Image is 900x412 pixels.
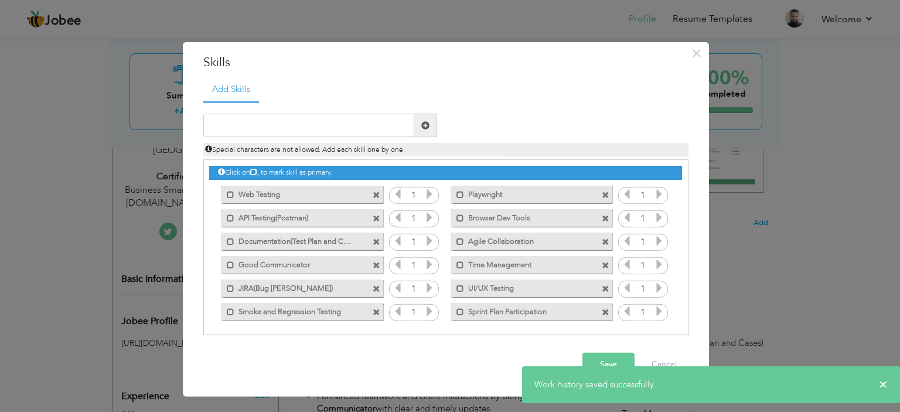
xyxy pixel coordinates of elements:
[582,353,635,376] button: Save
[640,353,688,376] button: Cancel
[234,185,353,200] label: Web Testing
[203,77,259,103] a: Add Skills
[687,43,706,62] button: Close
[464,232,582,247] label: Agile Collaboration
[464,256,582,270] label: Time Management
[879,379,888,390] span: ×
[464,302,582,317] label: Sprint Plan Participation
[464,209,582,223] label: Browser Dev Tools
[234,279,353,294] label: JIRA(Bug Tacker)
[691,42,701,63] span: ×
[534,379,656,390] span: Work history saved successfully.
[205,145,405,154] span: Special characters are not allowed. Add each skill one by one.
[234,302,353,317] label: Smoke and Regression Testing
[234,256,353,270] label: Good Communicator
[464,185,582,200] label: Playwright
[209,166,681,179] div: Click on , to mark skill as primary.
[234,232,353,247] label: Documentation(Test Plan and Cases)
[464,279,582,294] label: UI/UX Testing
[203,53,688,71] h3: Skills
[234,209,353,223] label: API Testing(Postman)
